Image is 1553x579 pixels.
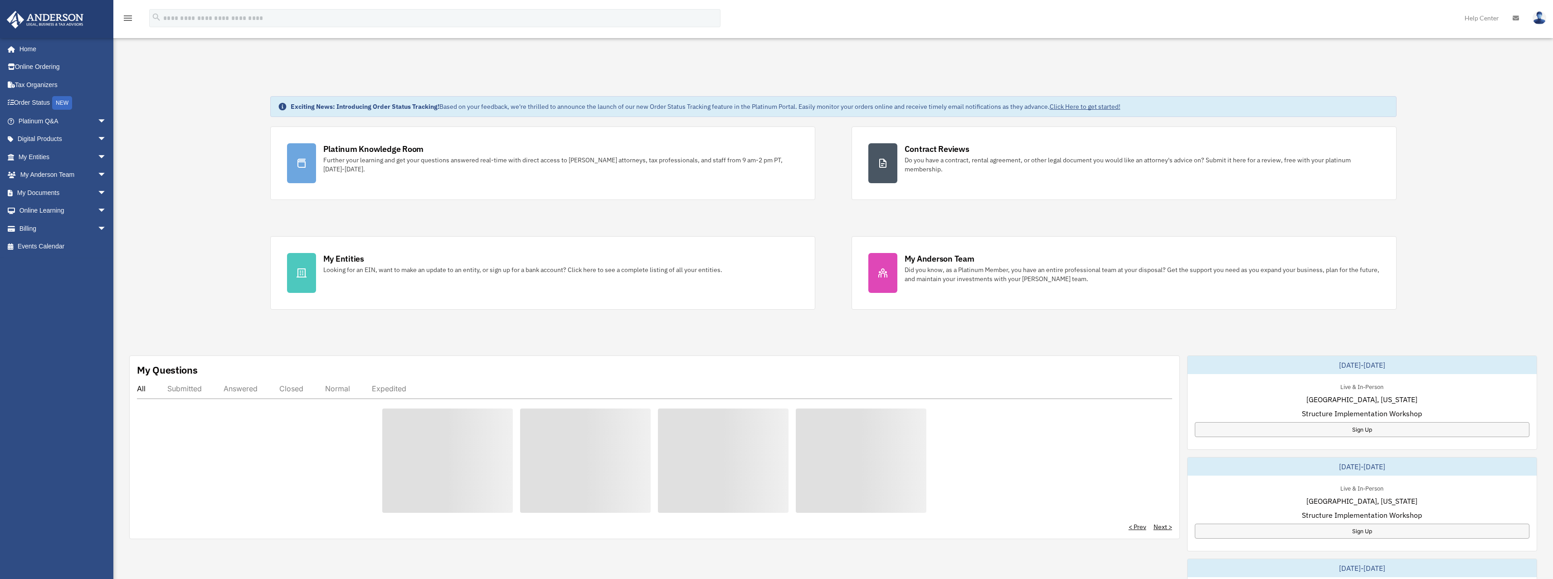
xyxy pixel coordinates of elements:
[291,102,439,111] strong: Exciting News: Introducing Order Status Tracking!
[1306,496,1417,506] span: [GEOGRAPHIC_DATA], [US_STATE]
[97,184,116,202] span: arrow_drop_down
[1050,102,1120,111] a: Click Here to get started!
[137,363,198,377] div: My Questions
[1188,356,1537,374] div: [DATE]-[DATE]
[323,253,364,264] div: My Entities
[6,148,120,166] a: My Entitiesarrow_drop_down
[291,102,1120,111] div: Based on your feedback, we're thrilled to announce the launch of our new Order Status Tracking fe...
[905,253,974,264] div: My Anderson Team
[323,143,424,155] div: Platinum Knowledge Room
[6,184,120,202] a: My Documentsarrow_drop_down
[151,12,161,22] i: search
[852,127,1397,200] a: Contract Reviews Do you have a contract, rental agreement, or other legal document you would like...
[323,265,722,274] div: Looking for an EIN, want to make an update to an entity, or sign up for a bank account? Click her...
[1333,483,1391,492] div: Live & In-Person
[97,130,116,149] span: arrow_drop_down
[6,94,120,112] a: Order StatusNEW
[167,384,202,393] div: Submitted
[1302,510,1422,521] span: Structure Implementation Workshop
[270,236,815,310] a: My Entities Looking for an EIN, want to make an update to an entity, or sign up for a bank accoun...
[6,40,116,58] a: Home
[905,143,969,155] div: Contract Reviews
[97,166,116,185] span: arrow_drop_down
[1188,457,1537,476] div: [DATE]-[DATE]
[1306,394,1417,405] span: [GEOGRAPHIC_DATA], [US_STATE]
[6,166,120,184] a: My Anderson Teamarrow_drop_down
[97,202,116,220] span: arrow_drop_down
[6,202,120,220] a: Online Learningarrow_drop_down
[6,58,120,76] a: Online Ordering
[905,265,1380,283] div: Did you know, as a Platinum Member, you have an entire professional team at your disposal? Get th...
[1533,11,1546,24] img: User Pic
[1188,559,1537,577] div: [DATE]-[DATE]
[1195,422,1529,437] a: Sign Up
[52,96,72,110] div: NEW
[6,219,120,238] a: Billingarrow_drop_down
[323,156,798,174] div: Further your learning and get your questions answered real-time with direct access to [PERSON_NAM...
[6,76,120,94] a: Tax Organizers
[270,127,815,200] a: Platinum Knowledge Room Further your learning and get your questions answered real-time with dire...
[1154,522,1172,531] a: Next >
[1129,522,1146,531] a: < Prev
[224,384,258,393] div: Answered
[137,384,146,393] div: All
[6,112,120,130] a: Platinum Q&Aarrow_drop_down
[97,112,116,131] span: arrow_drop_down
[6,130,120,148] a: Digital Productsarrow_drop_down
[325,384,350,393] div: Normal
[4,11,86,29] img: Anderson Advisors Platinum Portal
[97,148,116,166] span: arrow_drop_down
[97,219,116,238] span: arrow_drop_down
[1195,524,1529,539] a: Sign Up
[1302,408,1422,419] span: Structure Implementation Workshop
[122,16,133,24] a: menu
[122,13,133,24] i: menu
[372,384,406,393] div: Expedited
[1333,381,1391,391] div: Live & In-Person
[6,238,120,256] a: Events Calendar
[905,156,1380,174] div: Do you have a contract, rental agreement, or other legal document you would like an attorney's ad...
[852,236,1397,310] a: My Anderson Team Did you know, as a Platinum Member, you have an entire professional team at your...
[279,384,303,393] div: Closed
